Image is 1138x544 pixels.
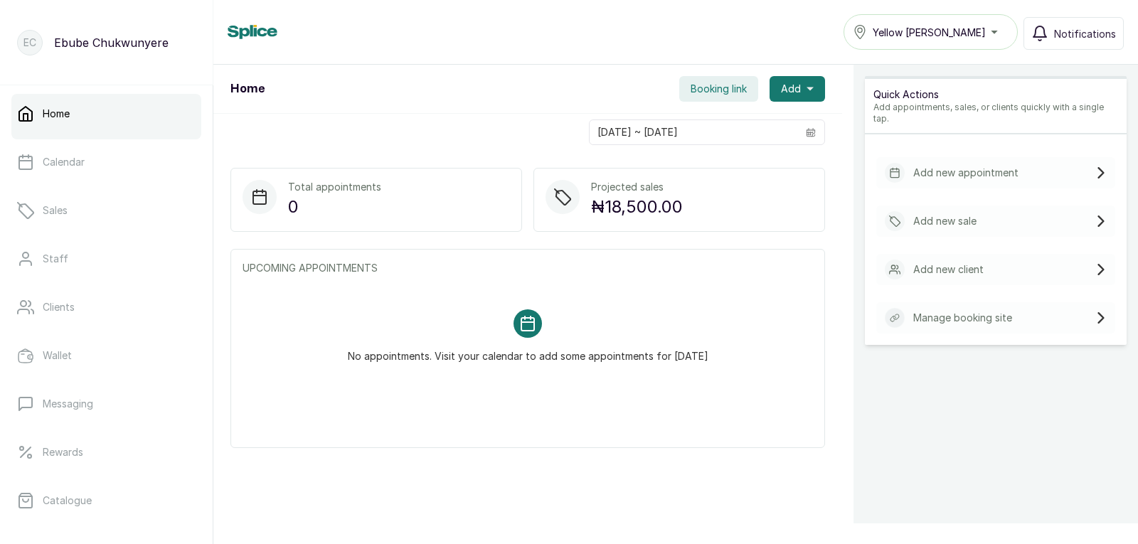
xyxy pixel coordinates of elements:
p: Rewards [43,445,83,459]
p: Total appointments [288,180,381,194]
p: Staff [43,252,68,266]
button: Booking link [679,76,758,102]
span: Add [781,82,801,96]
svg: calendar [806,127,816,137]
button: Notifications [1023,17,1124,50]
p: 0 [288,194,381,220]
p: Add new client [913,262,984,277]
button: Add [770,76,825,102]
input: Select date [590,120,797,144]
p: Sales [43,203,68,218]
p: Add new appointment [913,166,1019,180]
p: Catalogue [43,494,92,508]
p: Projected sales [591,180,683,194]
a: Messaging [11,384,201,424]
p: Manage booking site [913,311,1012,325]
p: Ebube Chukwunyere [54,34,169,51]
span: Yellow [PERSON_NAME] [873,25,986,40]
a: Clients [11,287,201,327]
a: Wallet [11,336,201,375]
p: Calendar [43,155,85,169]
span: Booking link [691,82,747,96]
p: Messaging [43,397,93,411]
p: Add new sale [913,214,977,228]
button: Yellow [PERSON_NAME] [844,14,1018,50]
a: Rewards [11,432,201,472]
p: Quick Actions [873,87,1118,102]
h1: Home [230,80,265,97]
p: EC [23,36,36,50]
p: Home [43,107,70,121]
p: Clients [43,300,75,314]
a: Calendar [11,142,201,182]
p: ₦18,500.00 [591,194,683,220]
span: Notifications [1054,26,1116,41]
p: Wallet [43,348,72,363]
a: Staff [11,239,201,279]
a: Home [11,94,201,134]
p: UPCOMING APPOINTMENTS [243,261,813,275]
p: No appointments. Visit your calendar to add some appointments for [DATE] [348,338,708,363]
p: Add appointments, sales, or clients quickly with a single tap. [873,102,1118,124]
a: Sales [11,191,201,230]
a: Catalogue [11,481,201,521]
